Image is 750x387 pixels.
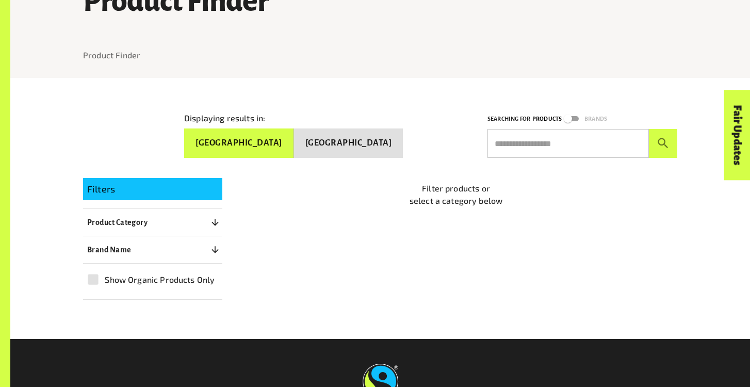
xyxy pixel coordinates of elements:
span: Show Organic Products Only [105,273,215,286]
nav: breadcrumb [83,49,677,61]
button: [GEOGRAPHIC_DATA] [184,128,294,158]
p: Searching for [487,114,530,124]
p: Brand Name [87,244,132,256]
p: Products [532,114,562,124]
p: Filters [87,182,218,196]
p: Filter products or select a category below [235,182,677,207]
a: Product Finder [83,50,140,60]
p: Product Category [87,216,148,229]
p: Displaying results in: [184,112,265,124]
button: Product Category [83,213,222,232]
button: [GEOGRAPHIC_DATA] [294,128,403,158]
button: Brand Name [83,240,222,259]
p: Brands [584,114,607,124]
